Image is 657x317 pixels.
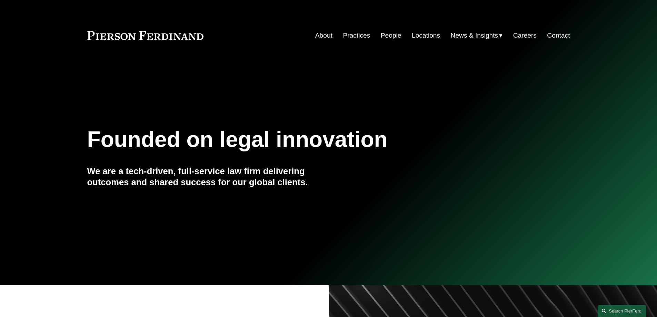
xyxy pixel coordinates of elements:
h4: We are a tech-driven, full-service law firm delivering outcomes and shared success for our global... [87,166,329,188]
a: folder dropdown [451,29,503,42]
h1: Founded on legal innovation [87,127,490,152]
a: Contact [547,29,570,42]
a: About [315,29,332,42]
a: Search this site [598,305,646,317]
a: Careers [513,29,537,42]
a: People [381,29,401,42]
a: Practices [343,29,370,42]
span: News & Insights [451,30,498,42]
a: Locations [412,29,440,42]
